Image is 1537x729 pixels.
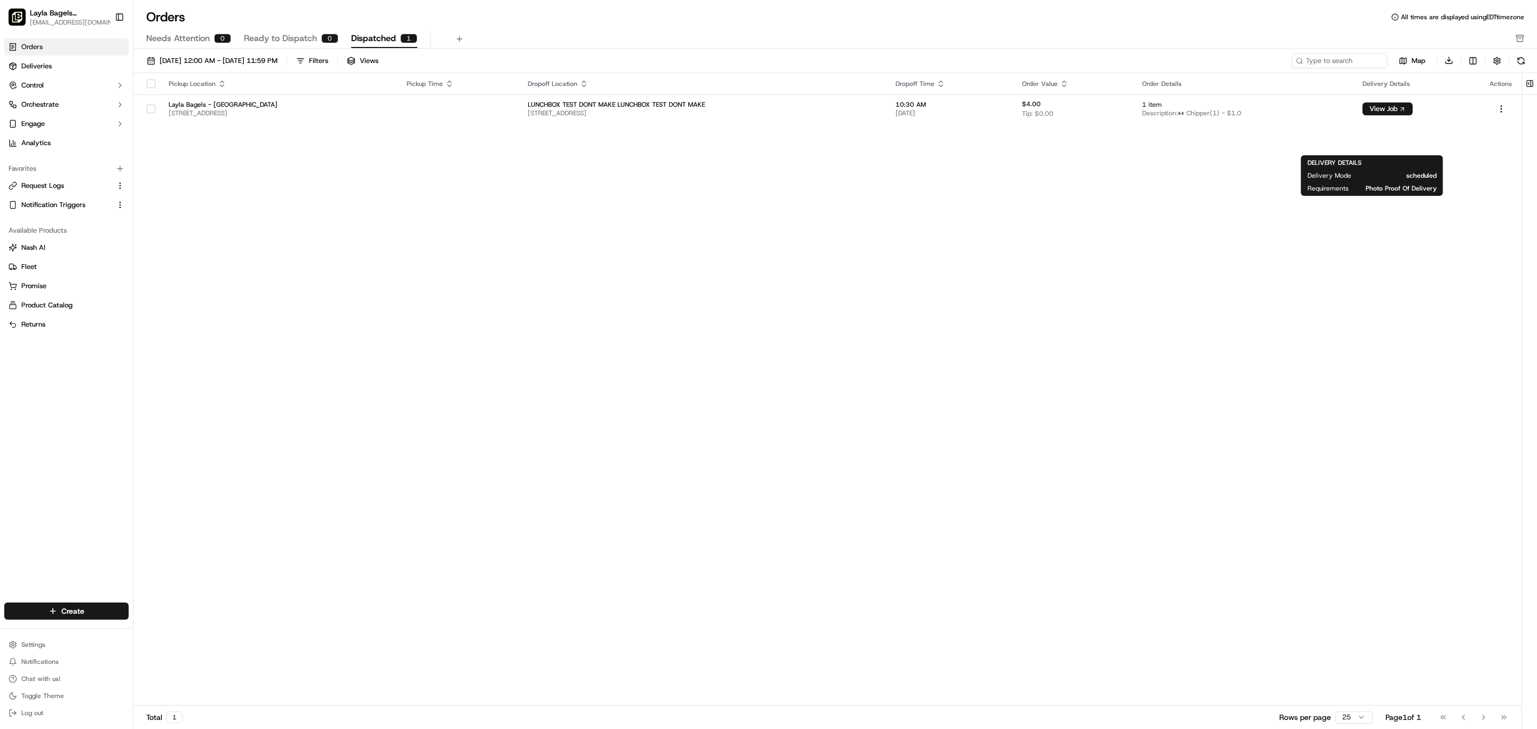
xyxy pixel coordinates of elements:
button: Layla Bagels (Ocean Park)Layla Bagels ([GEOGRAPHIC_DATA])[EMAIL_ADDRESS][DOMAIN_NAME] [4,4,110,30]
span: Create [61,606,84,616]
a: Promise [9,281,124,291]
span: 1 item [1142,100,1345,109]
span: Log out [21,709,43,717]
span: Analytics [21,138,51,148]
a: Powered byPylon [75,339,129,348]
button: Chat with us! [4,671,129,686]
img: 1736555255976-a54dd68f-1ca7-489b-9aae-adbdc363a1c4 [11,177,30,196]
button: Product Catalog [4,297,129,314]
img: 1736555255976-a54dd68f-1ca7-489b-9aae-adbdc363a1c4 [21,270,30,279]
button: Settings [4,637,129,652]
span: Control [21,81,44,90]
a: Product Catalog [9,300,124,310]
button: Notifications [4,654,129,669]
span: $4.00 [1022,100,1041,108]
span: All times are displayed using EDT timezone [1401,13,1524,21]
span: Chat with us! [21,675,60,683]
span: [STREET_ADDRESS] [169,109,390,117]
span: [DATE] 12:00 AM - [DATE] 11:59 PM [160,56,278,66]
div: 0 [214,34,231,43]
button: Promise [4,278,129,295]
div: 1 [167,711,183,723]
span: Needs Attention [146,32,210,45]
a: Request Logs [9,181,112,191]
button: Create [4,603,129,620]
div: Favorites [4,160,129,177]
span: Dispatched [351,32,396,45]
button: Nash AI [4,239,129,256]
button: Engage [4,115,129,132]
span: Fleet [21,262,37,272]
a: 💻API Documentation [86,310,176,329]
button: Orchestrate [4,96,129,113]
span: Request Logs [21,181,64,191]
div: Pickup Time [407,80,511,88]
button: Fleet [4,258,129,275]
span: Engage [21,119,45,129]
span: Nash AI [21,243,45,252]
span: Deliveries [21,61,52,71]
span: Views [360,56,378,66]
span: Pylon [106,340,129,348]
div: Filters [309,56,328,66]
span: [STREET_ADDRESS] [528,109,878,117]
div: Dropoff Time [896,80,1004,88]
div: 💻 [90,315,99,323]
div: Total [146,711,183,723]
div: Pickup Location [169,80,390,88]
span: • [89,270,92,278]
div: 0 [321,34,338,43]
button: [EMAIL_ADDRESS][DOMAIN_NAME] [30,18,121,27]
span: Returns [21,320,45,329]
span: Notifications [21,657,59,666]
a: Nash AI [9,243,124,252]
img: Brittany Newman [11,231,28,248]
span: [DATE] [94,241,116,249]
span: Orders [21,42,43,52]
span: Orchestrate [21,100,59,109]
span: DELIVERY DETAILS [1308,159,1361,167]
span: [DATE] [896,109,1004,117]
div: Available Products [4,222,129,239]
a: Notification Triggers [9,200,112,210]
span: API Documentation [101,314,171,324]
span: Knowledge Base [21,314,82,324]
a: 📗Knowledge Base [6,310,86,329]
a: Deliveries [4,58,129,75]
span: Map [1412,56,1425,66]
div: Dropoff Location [528,80,878,88]
a: View Job [1362,105,1413,113]
button: Views [342,53,383,68]
img: 9188753566659_6852d8bf1fb38e338040_72.png [22,177,42,196]
button: Refresh [1514,53,1528,68]
span: • [89,241,92,249]
span: [PERSON_NAME] [33,241,86,249]
button: Notification Triggers [4,196,129,213]
button: Toggle Theme [4,688,129,703]
a: Orders [4,38,129,56]
p: Rows per page [1279,712,1331,723]
span: Layla Bagels ([GEOGRAPHIC_DATA]) [30,7,109,18]
span: Notification Triggers [21,200,85,210]
div: Delivery Details [1362,80,1472,88]
span: Tip: $0.00 [1022,109,1053,118]
div: Order Value [1022,80,1125,88]
button: View Job [1362,102,1413,115]
div: We're available if you need us! [48,188,147,196]
div: 📗 [11,315,19,323]
span: [PERSON_NAME] [33,270,86,278]
div: Page 1 of 1 [1385,712,1421,723]
a: Fleet [9,262,124,272]
span: Photo Proof Of Delivery [1366,184,1437,193]
span: LUNCHBOX TEST DONT MAKE LUNCHBOX TEST DONT MAKE [528,100,878,109]
a: Returns [9,320,124,329]
span: Delivery Mode [1308,171,1351,180]
button: Start new chat [181,180,194,193]
div: Past conversations [11,214,72,223]
span: Product Catalog [21,300,73,310]
button: Returns [4,316,129,333]
div: 1 [400,34,417,43]
button: Log out [4,706,129,720]
span: Requirements [1308,184,1349,193]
